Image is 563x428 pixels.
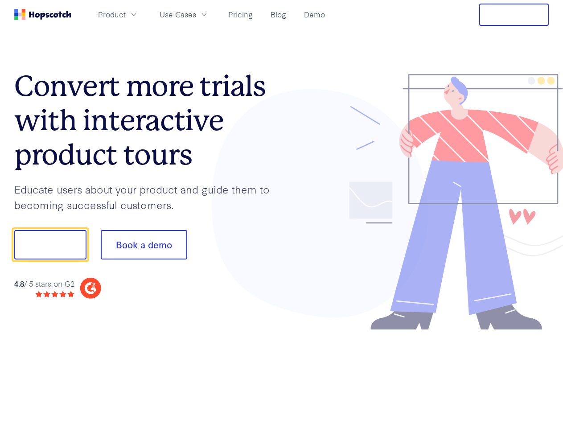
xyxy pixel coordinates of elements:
[14,278,24,288] strong: 4.8
[14,181,282,212] p: Educate users about your product and guide them to becoming successful customers.
[98,9,126,20] span: Product
[300,7,329,22] a: Demo
[479,4,549,26] button: Free Trial
[160,9,196,20] span: Use Cases
[14,278,74,289] div: / 5 stars on G2
[154,7,214,22] button: Use Cases
[14,69,282,172] h1: Convert more trials with interactive product tours
[267,7,290,22] a: Blog
[225,7,256,22] a: Pricing
[101,230,187,259] button: Book a demo
[93,7,144,22] button: Product
[14,230,86,259] button: Show me!
[14,9,71,20] a: Home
